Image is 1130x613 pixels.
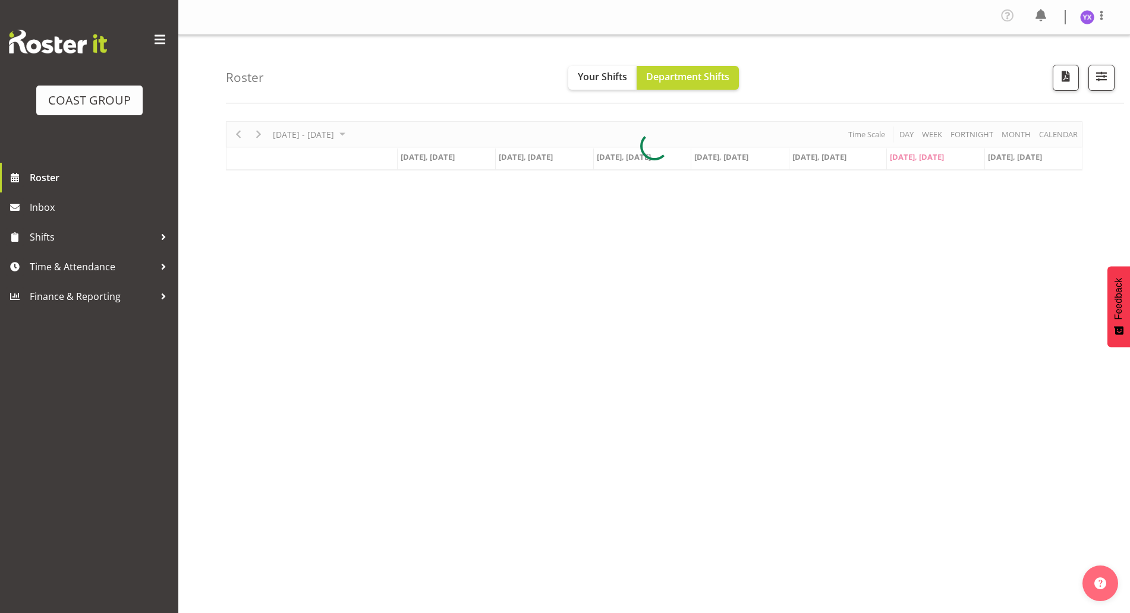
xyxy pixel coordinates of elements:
[1088,65,1115,91] button: Filter Shifts
[568,66,637,90] button: Your Shifts
[30,198,172,216] span: Inbox
[30,228,155,246] span: Shifts
[9,30,107,53] img: Rosterit website logo
[1080,10,1094,24] img: yunlin-xie3363.jpg
[226,71,264,84] h4: Roster
[30,287,155,305] span: Finance & Reporting
[30,258,155,276] span: Time & Attendance
[646,70,729,83] span: Department Shifts
[1113,278,1124,320] span: Feedback
[30,169,172,187] span: Roster
[637,66,739,90] button: Department Shifts
[1094,577,1106,589] img: help-xxl-2.png
[48,91,131,109] div: COAST GROUP
[578,70,627,83] span: Your Shifts
[1053,65,1079,91] button: Download a PDF of the roster according to the set date range.
[1107,266,1130,347] button: Feedback - Show survey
